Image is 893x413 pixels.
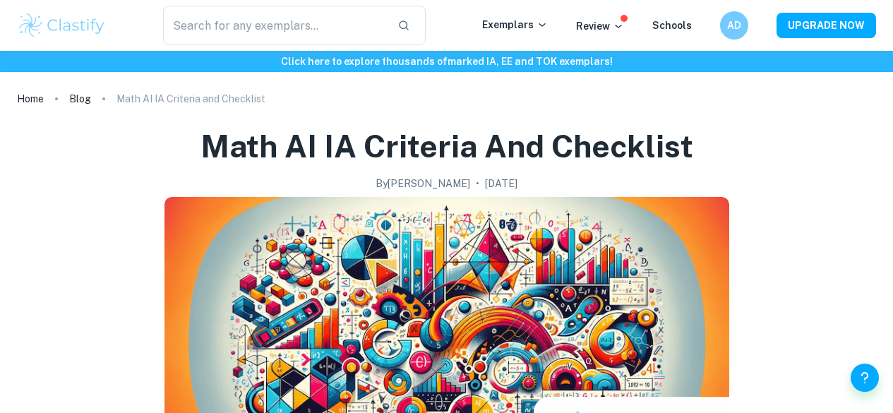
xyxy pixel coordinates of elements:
[3,54,890,69] h6: Click here to explore thousands of marked IA, EE and TOK exemplars !
[116,91,265,107] p: Math AI IA Criteria and Checklist
[17,11,107,40] img: Clastify logo
[200,126,693,167] h1: Math AI IA Criteria and Checklist
[17,89,44,109] a: Home
[652,20,692,31] a: Schools
[777,13,876,38] button: UPGRADE NOW
[726,18,743,33] h6: AD
[376,176,470,191] h2: By [PERSON_NAME]
[482,17,548,32] p: Exemplars
[163,6,386,45] input: Search for any exemplars...
[485,176,517,191] h2: [DATE]
[576,18,624,34] p: Review
[720,11,748,40] button: AD
[476,176,479,191] p: •
[851,364,879,392] button: Help and Feedback
[69,89,91,109] a: Blog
